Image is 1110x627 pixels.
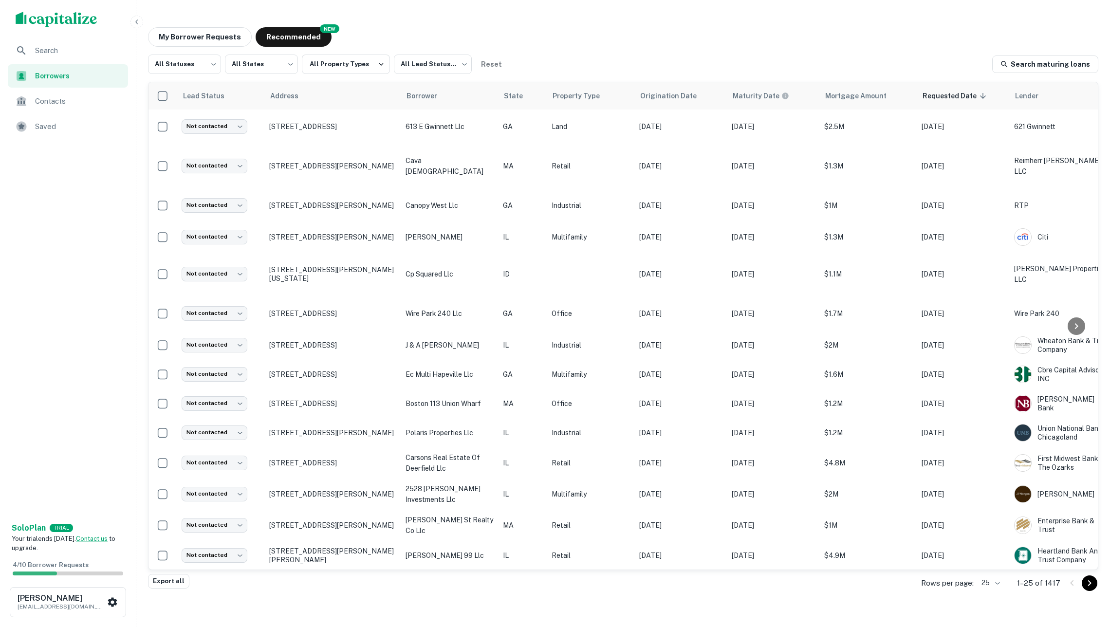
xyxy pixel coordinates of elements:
div: Not contacted [182,396,247,410]
span: Mortgage Amount [825,90,899,102]
p: MA [503,520,542,531]
p: wire park 240 llc [406,308,493,319]
p: [DATE] [922,269,1004,279]
p: [DATE] [732,398,814,409]
p: [DATE] [639,340,722,350]
img: picture [1015,337,1031,353]
p: [DATE] [922,161,1004,171]
p: MA [503,161,542,171]
p: canopy west llc [406,200,493,211]
p: $4.9M [824,550,912,561]
p: GA [503,369,542,380]
p: [STREET_ADDRESS] [269,459,396,467]
p: [DATE] [639,269,722,279]
p: Rows per page: [921,577,974,589]
p: $1.3M [824,161,912,171]
th: Property Type [547,82,634,110]
span: Lead Status [183,90,237,102]
iframe: Chat Widget [1061,549,1110,596]
p: $1.1M [824,269,912,279]
p: [DATE] [922,427,1004,438]
p: $1.2M [824,398,912,409]
p: $2.5M [824,121,912,132]
a: Search [8,39,128,62]
th: Lead Status [177,82,264,110]
th: Requested Date [917,82,1009,110]
a: Contacts [8,90,128,113]
th: Origination Date [634,82,727,110]
span: Your trial ends [DATE]. to upgrade. [12,535,115,552]
p: $2M [824,340,912,350]
img: picture [1015,424,1031,441]
div: First Midwest Bank Of The Ozarks [1014,454,1110,472]
span: Lender [1015,90,1051,102]
div: Not contacted [182,267,247,281]
p: boston 113 union wharf [406,398,493,409]
p: [STREET_ADDRESS] [269,370,396,379]
img: picture [1015,486,1031,502]
p: [DATE] [732,550,814,561]
p: Multifamily [552,369,629,380]
p: [EMAIL_ADDRESS][DOMAIN_NAME] [18,602,105,611]
p: [DATE] [639,520,722,531]
button: My Borrower Requests [148,27,252,47]
div: Not contacted [182,306,247,320]
p: j & a [PERSON_NAME] [406,340,493,350]
p: [DATE] [922,121,1004,132]
span: Origination Date [640,90,709,102]
p: [DATE] [922,340,1004,350]
h6: Maturity Date [733,91,779,101]
p: [DATE] [639,550,722,561]
p: MA [503,398,542,409]
div: Saved [8,115,128,138]
div: Not contacted [182,518,247,532]
th: Address [264,82,401,110]
div: 25 [978,576,1001,590]
span: Address [270,90,311,102]
p: RTP [1014,200,1110,211]
th: State [498,82,547,110]
span: Saved [35,121,122,132]
div: [PERSON_NAME] Bank [1014,395,1110,412]
p: [STREET_ADDRESS] [269,309,396,318]
p: [DATE] [639,369,722,380]
p: Retail [552,161,629,171]
img: picture [1015,547,1031,564]
p: [STREET_ADDRESS][PERSON_NAME] [269,201,396,210]
p: IL [503,489,542,499]
p: [DATE] [639,121,722,132]
img: picture [1015,229,1031,245]
p: [STREET_ADDRESS][PERSON_NAME] [269,490,396,498]
p: GA [503,200,542,211]
p: [DATE] [922,550,1004,561]
div: Not contacted [182,487,247,501]
img: capitalize-logo.png [16,12,97,27]
button: Export all [148,574,189,589]
p: ec multi hapeville llc [406,369,493,380]
p: 2528 [PERSON_NAME] investments llc [406,483,493,505]
p: [DATE] [732,520,814,531]
div: Maturity dates displayed may be estimated. Please contact the lender for the most accurate maturi... [733,91,789,101]
span: Search [35,45,122,56]
span: Borrower [407,90,450,102]
p: Industrial [552,427,629,438]
p: [DATE] [732,369,814,380]
div: All States [225,52,298,77]
img: picture [1015,366,1031,383]
p: [STREET_ADDRESS][PERSON_NAME] [269,162,396,170]
p: $1M [824,200,912,211]
span: Requested Date [923,90,989,102]
p: Wire Park 240 [1014,308,1110,319]
p: $1.6M [824,369,912,380]
p: [PERSON_NAME] Properties LLC [1014,263,1110,285]
span: Maturity dates displayed may be estimated. Please contact the lender for the most accurate maturi... [733,91,802,101]
p: $1.2M [824,427,912,438]
p: Retail [552,458,629,468]
p: [STREET_ADDRESS] [269,341,396,350]
p: [DATE] [639,232,722,242]
p: [DATE] [922,200,1004,211]
p: [STREET_ADDRESS] [269,122,396,131]
div: Heartland Bank And Trust Company [1014,547,1110,564]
